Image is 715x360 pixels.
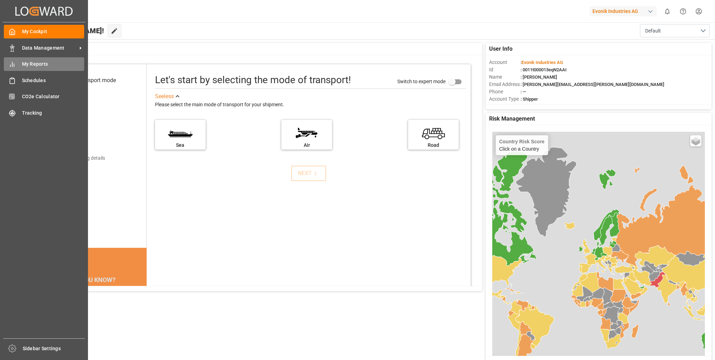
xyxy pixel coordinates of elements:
span: Sidebar Settings [23,345,85,352]
span: Account [489,59,521,66]
span: My Reports [22,60,84,68]
div: Road [412,142,455,149]
span: Default [645,27,661,35]
a: CO2e Calculator [4,90,84,103]
span: Name [489,73,521,81]
span: : Shipper [521,96,538,102]
div: Please select the main mode of transport for your shipment. [155,101,466,109]
div: Let's start by selecting the mode of transport! [155,73,351,87]
button: Help Center [675,3,691,19]
div: Evonik Industries AG [590,6,657,16]
span: : 0011t000013eqN2AAI [521,67,567,72]
span: Schedules [22,77,84,84]
div: Click on a Country [499,139,545,152]
span: Data Management [22,44,77,52]
div: NEXT [298,169,319,178]
span: Hello [PERSON_NAME]! [29,24,104,37]
button: Evonik Industries AG [590,5,659,18]
div: Select transport mode [62,76,116,85]
div: DID YOU KNOW? [38,272,146,287]
h4: Country Risk Score [499,139,545,144]
div: See less [155,92,174,101]
span: : — [521,89,526,94]
span: Email Address [489,81,521,88]
a: Tracking [4,106,84,120]
span: My Cockpit [22,28,84,35]
span: Risk Management [489,115,535,123]
a: My Cockpit [4,25,84,38]
span: Tracking [22,109,84,117]
button: open menu [640,24,710,37]
span: : [521,60,563,65]
button: NEXT [291,166,326,181]
span: : [PERSON_NAME][EMAIL_ADDRESS][PERSON_NAME][DOMAIN_NAME] [521,82,664,87]
span: Id [489,66,521,73]
span: Phone [489,88,521,95]
a: Layers [690,135,701,146]
span: : [PERSON_NAME] [521,74,557,80]
span: Evonik Industries AG [522,60,563,65]
span: User Info [489,45,513,53]
span: Account Type [489,95,521,103]
a: My Reports [4,57,84,71]
div: Air [285,142,329,149]
button: show 0 new notifications [659,3,675,19]
a: Schedules [4,73,84,87]
span: Switch to expert mode [397,79,445,84]
div: Sea [159,142,202,149]
span: CO2e Calculator [22,93,84,100]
